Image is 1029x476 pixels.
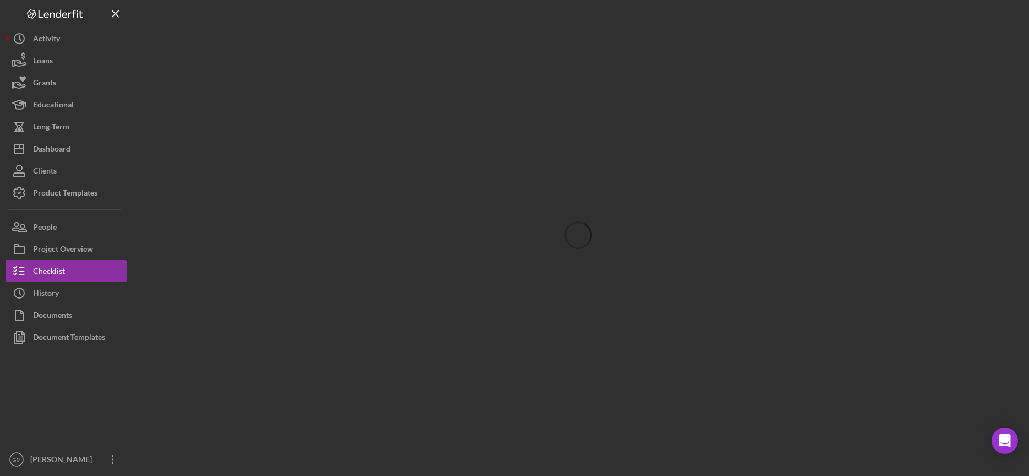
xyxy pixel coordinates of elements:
button: Dashboard [6,138,127,160]
button: Educational [6,94,127,116]
button: Clients [6,160,127,182]
button: Grants [6,72,127,94]
button: Project Overview [6,238,127,260]
div: Educational [33,94,74,118]
button: Checklist [6,260,127,282]
div: Product Templates [33,182,97,207]
div: Document Templates [33,326,105,351]
div: People [33,216,57,241]
div: Long-Term [33,116,69,140]
div: Grants [33,72,56,96]
button: History [6,282,127,304]
div: Project Overview [33,238,93,263]
div: Activity [33,28,60,52]
button: Product Templates [6,182,127,204]
button: GM[PERSON_NAME] [6,448,127,470]
button: People [6,216,127,238]
div: History [33,282,59,307]
div: Dashboard [33,138,70,163]
div: [PERSON_NAME] [28,448,99,473]
div: Loans [33,50,53,74]
text: GM [12,457,20,463]
div: Open Intercom Messenger [992,428,1018,454]
button: Activity [6,28,127,50]
div: Clients [33,160,57,185]
button: Documents [6,304,127,326]
div: Documents [33,304,72,329]
button: Loans [6,50,127,72]
div: Checklist [33,260,65,285]
button: Document Templates [6,326,127,348]
button: Long-Term [6,116,127,138]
